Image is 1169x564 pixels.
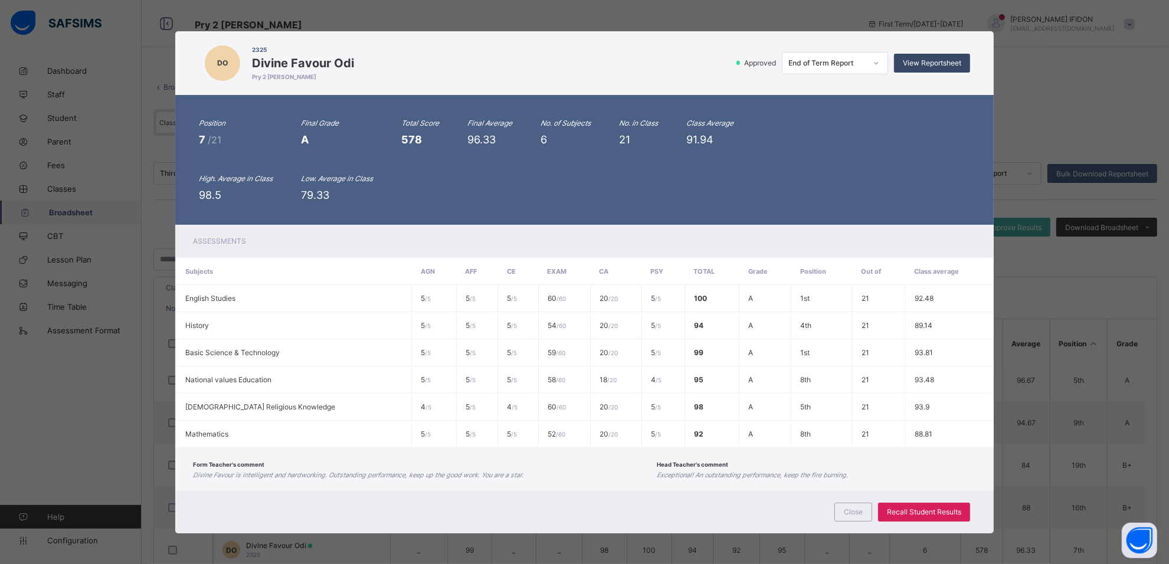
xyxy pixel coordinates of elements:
[862,429,869,438] span: 21
[466,375,476,384] span: 5
[507,321,517,330] span: 5
[421,321,431,330] span: 5
[600,375,617,384] span: 18
[466,294,476,303] span: 5
[556,404,566,411] span: / 60
[800,375,811,384] span: 8th
[748,402,753,411] span: A
[887,507,961,516] span: Recall Student Results
[193,237,246,245] span: Assessments
[466,348,476,357] span: 5
[507,348,517,357] span: 5
[655,349,661,356] span: / 5
[651,321,661,330] span: 5
[193,471,523,479] i: Divine Favour is intelligent and hardworking. Outstanding performance, keep up the good work. You...
[425,295,431,302] span: / 5
[600,267,609,276] span: CA
[507,375,517,384] span: 5
[421,294,431,303] span: 5
[748,321,753,330] span: A
[185,321,209,330] span: History
[686,119,734,127] i: Class Average
[556,349,565,356] span: / 60
[651,348,661,357] span: 5
[470,376,476,383] span: / 5
[185,402,335,411] span: [DEMOGRAPHIC_DATA] Religious Knowledge
[507,402,518,411] span: 4
[425,349,431,356] span: / 5
[556,376,565,383] span: / 60
[619,119,658,127] i: No. in Class
[301,189,329,201] span: 79.33
[548,294,566,303] span: 60
[862,375,869,384] span: 21
[600,429,618,438] span: 20
[656,376,662,383] span: / 5
[600,348,618,357] span: 20
[470,295,476,302] span: / 5
[507,267,516,276] span: CE
[608,404,618,411] span: / 20
[800,402,811,411] span: 5th
[694,375,703,384] span: 95
[301,174,373,183] i: Low. Average in Class
[217,58,228,67] span: DO
[425,322,431,329] span: / 5
[748,348,753,357] span: A
[862,348,869,357] span: 21
[607,376,617,383] span: / 20
[915,348,933,357] span: 93.81
[800,321,811,330] span: 4th
[600,402,618,411] span: 20
[511,376,517,383] span: / 5
[686,133,713,146] span: 91.94
[301,119,339,127] i: Final Grade
[800,294,810,303] span: 1st
[1122,523,1157,558] button: Open asap
[748,429,753,438] span: A
[788,58,866,67] div: End of Term Report
[915,375,934,384] span: 93.48
[748,294,753,303] span: A
[608,349,618,356] span: / 20
[694,294,707,303] span: 100
[600,321,618,330] span: 20
[185,267,213,276] span: Subjects
[421,348,431,357] span: 5
[651,375,662,384] span: 4
[800,267,826,276] span: Position
[548,348,565,357] span: 59
[548,402,566,411] span: 60
[466,267,477,276] span: AFF
[199,119,225,127] i: Position
[507,294,517,303] span: 5
[556,295,566,302] span: / 60
[862,321,869,330] span: 21
[844,507,863,516] span: Close
[467,133,496,146] span: 96.33
[608,431,618,438] span: / 20
[651,402,661,411] span: 5
[199,133,208,146] span: 7
[466,402,476,411] span: 5
[511,431,517,438] span: / 5
[185,348,280,357] span: Basic Science & Technology
[252,56,354,70] span: Divine Favour Odi
[466,321,476,330] span: 5
[547,267,567,276] span: EXAM
[915,321,932,330] span: 89.14
[208,134,221,146] span: /21
[421,429,431,438] span: 5
[915,402,929,411] span: 93.9
[619,133,630,146] span: 21
[694,321,703,330] span: 94
[193,461,264,468] span: Form Teacher's comment
[862,294,869,303] span: 21
[401,133,422,146] span: 578
[650,267,663,276] span: PSY
[651,294,661,303] span: 5
[693,267,715,276] span: Total
[657,471,849,479] i: Exceptional! An outstanding performance, keep the fire burning.
[507,429,517,438] span: 5
[651,429,661,438] span: 5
